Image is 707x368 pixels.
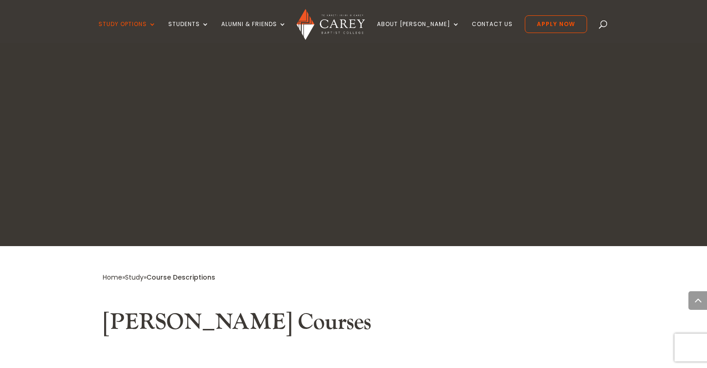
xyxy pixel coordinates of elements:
a: Contact Us [472,21,513,43]
a: Students [168,21,209,43]
a: Study Options [99,21,156,43]
span: » » [103,273,215,282]
a: About [PERSON_NAME] [377,21,460,43]
a: Study [125,273,144,282]
h2: [PERSON_NAME] Courses [103,309,605,341]
span: Course Descriptions [146,273,215,282]
img: Carey Baptist College [297,9,365,40]
a: Alumni & Friends [221,21,286,43]
a: Apply Now [525,15,587,33]
a: Home [103,273,122,282]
